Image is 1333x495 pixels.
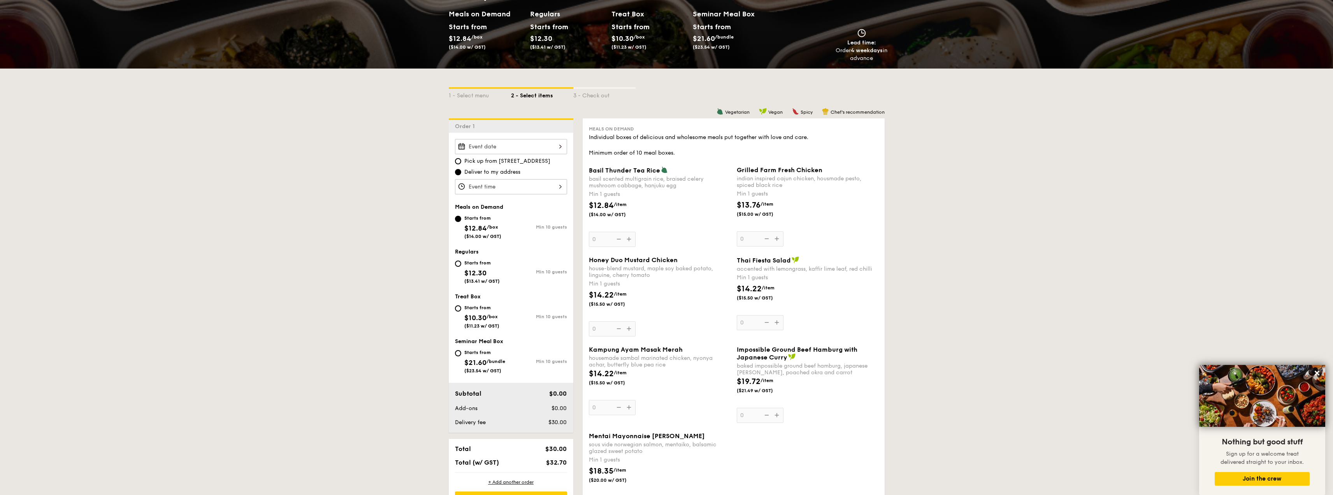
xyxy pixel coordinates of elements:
div: 2 - Select items [511,89,573,100]
span: Delivery fee [455,419,486,426]
span: /box [471,34,483,40]
div: housemade sambal marinated chicken, nyonya achar, butterfly blue pea rice [589,355,731,368]
div: indian inspired cajun chicken, housmade pesto, spiced black rice [737,175,878,188]
span: $12.84 [464,224,487,233]
div: Starts from [464,260,500,266]
div: Min 10 guests [511,314,567,319]
span: Mentai Mayonnaise [PERSON_NAME] [589,432,705,440]
div: + Add another order [455,479,567,485]
span: $19.72 [737,377,760,386]
span: Subtotal [455,390,481,397]
img: icon-vegan.f8ff3823.svg [759,108,767,115]
span: Add-ons [455,405,478,412]
span: ($15.00 w/ GST) [737,211,790,217]
span: /item [613,467,626,473]
span: $14.22 [589,291,614,300]
input: Deliver to my address [455,169,461,175]
span: /box [487,224,498,230]
img: icon-vegan.f8ff3823.svg [792,256,799,263]
span: Sign up for a welcome treat delivered straight to your inbox. [1221,451,1304,465]
span: ($13.41 w/ GST) [464,278,500,284]
span: Meals on Demand [589,126,634,132]
span: Honey Duo Mustard Chicken [589,256,678,264]
div: basil scented multigrain rice, braised celery mushroom cabbage, hanjuku egg [589,176,731,189]
h2: Meals on Demand [449,9,524,19]
span: Pick up from [STREET_ADDRESS] [464,157,550,165]
span: ($21.49 w/ GST) [737,388,790,394]
input: Event time [455,179,567,194]
div: sous vide norwegian salmon, mentaiko, balsamic glazed sweet potato [589,441,731,454]
span: ($11.23 w/ GST) [464,323,499,329]
span: Chef's recommendation [831,109,885,115]
span: $21.60 [693,34,715,43]
div: house-blend mustard, maple soy baked potato, linguine, cherry tomato [589,265,731,278]
div: Min 1 guests [737,190,878,198]
span: $13.76 [737,201,760,210]
div: 1 - Select menu [449,89,511,100]
span: Lead time: [847,39,876,46]
span: ($13.41 w/ GST) [530,44,566,50]
div: Min 1 guests [589,280,731,288]
input: Starts from$21.60/bundle($23.54 w/ GST)Min 10 guests [455,350,461,356]
span: Regulars [455,248,479,255]
input: Starts from$10.30/box($11.23 w/ GST)Min 10 guests [455,305,461,312]
span: $14.22 [737,284,762,294]
span: Seminar Meal Box [455,338,503,345]
span: $10.30 [464,314,486,322]
span: Kampung Ayam Masak Merah [589,346,683,353]
img: icon-spicy.37a8142b.svg [792,108,799,115]
span: $30.00 [545,445,567,453]
span: ($23.54 w/ GST) [693,44,730,50]
span: ($14.00 w/ GST) [464,234,501,239]
div: Min 1 guests [737,274,878,282]
input: Pick up from [STREET_ADDRESS] [455,158,461,164]
span: Nothing but good stuff [1222,437,1303,447]
span: ($14.00 w/ GST) [589,211,642,218]
span: /box [634,34,645,40]
span: $0.00 [549,390,567,397]
span: Impossible Ground Beef Hamburg with Japanese Curry [737,346,857,361]
div: 3 - Check out [573,89,636,100]
div: Starts from [464,215,501,221]
div: Individual boxes of delicious and wholesome meals put together with love and care. Minimum order ... [589,134,878,157]
div: Starts from [449,21,483,33]
div: Starts from [464,305,499,311]
span: /item [760,201,773,207]
button: Join the crew [1215,472,1310,486]
div: baked impossible ground beef hamburg, japanese [PERSON_NAME], poached okra and carrot [737,363,878,376]
input: Event date [455,139,567,154]
span: ($15.50 w/ GST) [737,295,790,301]
span: $0.00 [551,405,567,412]
input: Starts from$12.84/box($14.00 w/ GST)Min 10 guests [455,216,461,222]
img: icon-clock.2db775ea.svg [856,29,868,37]
span: /item [614,202,627,207]
span: $12.30 [464,269,486,277]
img: DSC07876-Edit02-Large.jpeg [1199,365,1325,427]
span: /box [486,314,498,319]
img: icon-vegan.f8ff3823.svg [788,353,796,360]
button: Close [1311,367,1323,379]
span: $14.22 [589,369,614,379]
span: /item [614,370,627,375]
span: /item [762,285,775,291]
span: ($11.23 w/ GST) [611,44,646,50]
span: Vegan [768,109,783,115]
input: Starts from$12.30($13.41 w/ GST)Min 10 guests [455,261,461,267]
strong: 4 weekdays [851,47,883,54]
div: Order in advance [836,47,888,62]
img: icon-vegetarian.fe4039eb.svg [717,108,724,115]
span: ($15.50 w/ GST) [589,380,642,386]
span: $12.30 [530,34,552,43]
span: Thai Fiesta Salad [737,257,791,264]
span: /item [614,291,627,297]
span: Total [455,445,471,453]
span: ($14.00 w/ GST) [449,44,486,50]
div: Starts from [530,21,565,33]
span: Basil Thunder Tea Rice [589,167,660,174]
img: icon-chef-hat.a58ddaea.svg [822,108,829,115]
span: Deliver to my address [464,168,520,176]
div: Starts from [611,21,646,33]
div: Starts from [693,21,731,33]
span: Meals on Demand [455,204,503,210]
span: $10.30 [611,34,634,43]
